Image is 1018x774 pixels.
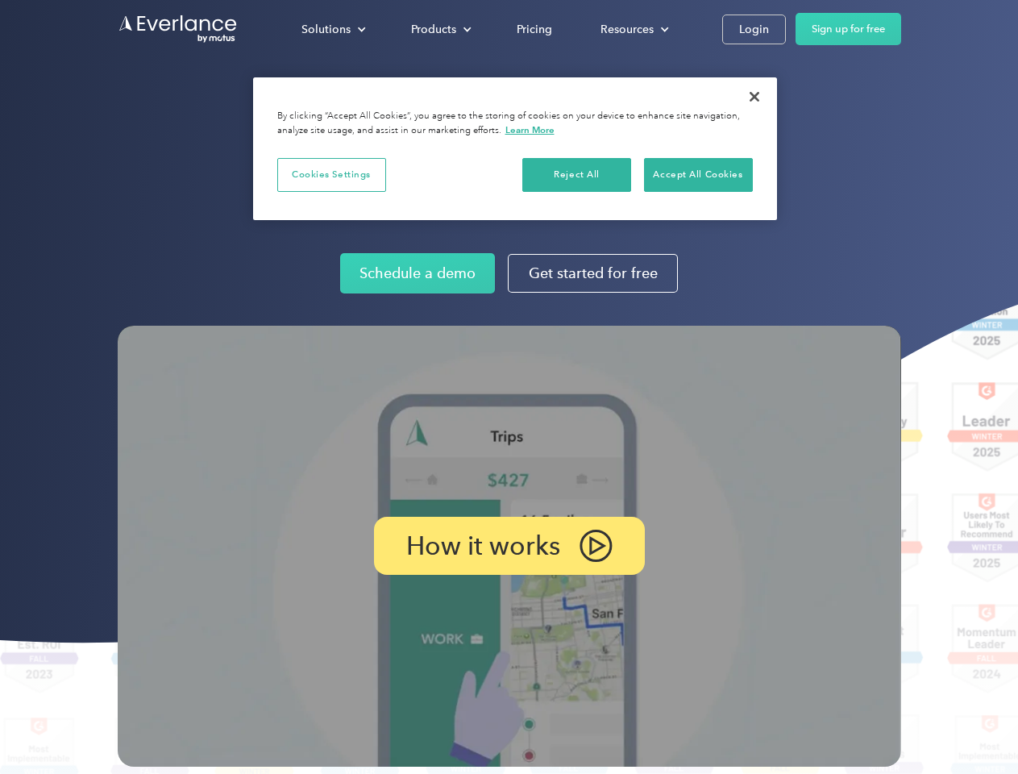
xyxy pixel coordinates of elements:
button: Close [737,79,772,114]
a: Get started for free [508,254,678,293]
div: Products [411,19,456,40]
a: Schedule a demo [340,253,495,293]
a: Sign up for free [796,13,901,45]
a: Pricing [501,15,568,44]
div: Login [739,19,769,40]
a: More information about your privacy, opens in a new tab [505,124,555,135]
div: Resources [600,19,654,40]
input: Submit [118,96,200,130]
div: Pricing [517,19,552,40]
p: How it works [406,536,560,556]
button: Accept All Cookies [644,158,753,192]
div: Resources [584,15,682,44]
button: Cookies Settings [277,158,386,192]
a: Login [722,15,786,44]
a: Go to homepage [118,14,239,44]
div: Products [395,15,484,44]
div: Solutions [301,19,351,40]
button: Reject All [522,158,631,192]
div: Solutions [285,15,379,44]
div: Privacy [253,77,777,220]
div: By clicking “Accept All Cookies”, you agree to the storing of cookies on your device to enhance s... [277,110,753,138]
div: Cookie banner [253,77,777,220]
